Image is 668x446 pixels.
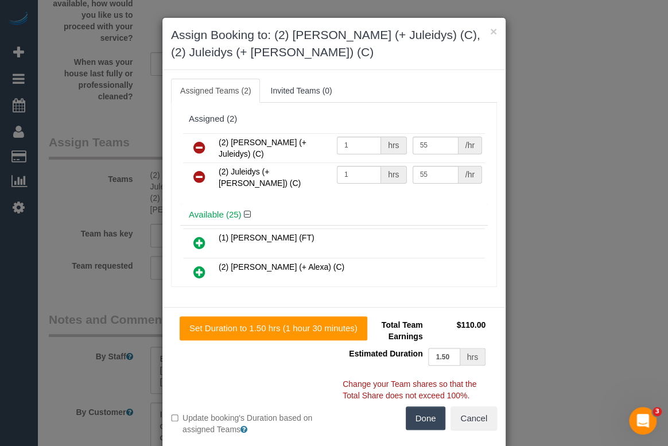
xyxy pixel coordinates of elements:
[406,406,446,431] button: Done
[450,406,497,431] button: Cancel
[629,407,657,435] iframe: Intercom live chat
[219,167,301,188] span: (2) Juleidys (+ [PERSON_NAME]) (C)
[219,233,314,242] span: (1) [PERSON_NAME] (FT)
[180,316,367,340] button: Set Duration to 1.50 hrs (1 hour 30 minutes)
[459,137,482,154] div: /hr
[460,348,486,366] div: hrs
[261,79,341,103] a: Invited Teams (0)
[171,79,260,103] a: Assigned Teams (2)
[171,26,497,61] h3: Assign Booking to: (2) [PERSON_NAME] (+ Juleidys) (C), (2) Juleidys (+ [PERSON_NAME]) (C)
[349,349,422,358] span: Estimated Duration
[459,166,482,184] div: /hr
[219,262,344,272] span: (2) [PERSON_NAME] (+ Alexa) (C)
[171,412,325,435] label: Update booking's Duration based on assigned Teams
[189,210,479,220] h4: Available (25)
[219,138,306,158] span: (2) [PERSON_NAME] (+ Juleidys) (C)
[425,316,488,345] td: $110.00
[189,114,479,124] div: Assigned (2)
[381,137,406,154] div: hrs
[171,414,178,422] input: Update booking's Duration based on assigned Teams
[653,407,662,416] span: 3
[490,25,497,37] button: ×
[343,316,425,345] td: Total Team Earnings
[381,166,406,184] div: hrs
